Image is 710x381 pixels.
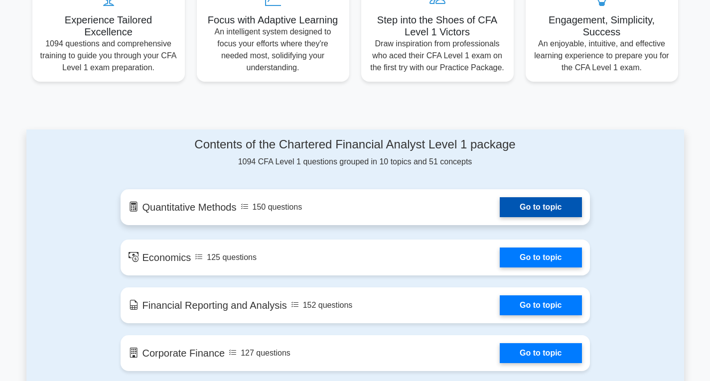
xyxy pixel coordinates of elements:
h4: Contents of the Chartered Financial Analyst Level 1 package [121,137,590,152]
a: Go to topic [500,248,581,267]
p: 1094 questions and comprehensive training to guide you through your CFA Level 1 exam preparation. [40,38,177,74]
h5: Engagement, Simplicity, Success [534,14,670,38]
p: Draw inspiration from professionals who aced their CFA Level 1 exam on the first try with our Pra... [369,38,506,74]
h5: Experience Tailored Excellence [40,14,177,38]
div: 1094 CFA Level 1 questions grouped in 10 topics and 51 concepts [121,137,590,168]
a: Go to topic [500,197,581,217]
p: An intelligent system designed to focus your efforts where they're needed most, solidifying your ... [205,26,341,74]
a: Go to topic [500,343,581,363]
h5: Focus with Adaptive Learning [205,14,341,26]
a: Go to topic [500,295,581,315]
p: An enjoyable, intuitive, and effective learning experience to prepare you for the CFA Level 1 exam. [534,38,670,74]
h5: Step into the Shoes of CFA Level 1 Victors [369,14,506,38]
